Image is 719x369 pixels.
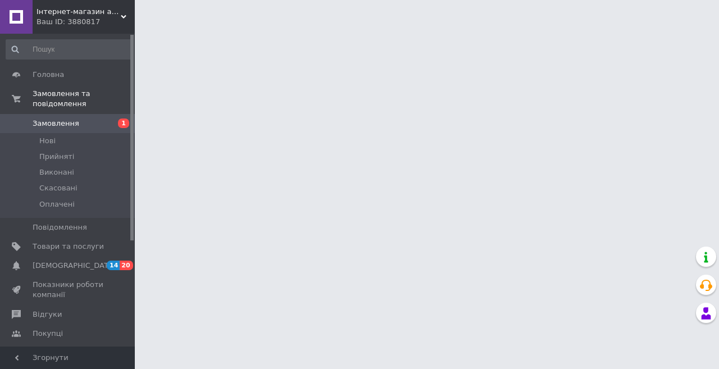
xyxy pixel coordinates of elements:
span: 1 [118,119,129,128]
span: Головна [33,70,64,80]
span: Скасовані [39,183,78,193]
span: Товари та послуги [33,242,104,252]
span: Повідомлення [33,222,87,233]
span: Оплачені [39,199,75,209]
span: 20 [120,261,133,270]
div: Ваш ID: 3880817 [37,17,135,27]
input: Пошук [6,39,133,60]
span: Виконані [39,167,74,177]
span: Нові [39,136,56,146]
span: Замовлення [33,119,79,129]
span: Інтернет-магазин аксесуарів для авто Daily Car [37,7,121,17]
span: Покупці [33,329,63,339]
span: Відгуки [33,309,62,320]
span: Прийняті [39,152,74,162]
span: Замовлення та повідомлення [33,89,135,109]
span: [DEMOGRAPHIC_DATA] [33,261,116,271]
span: Показники роботи компанії [33,280,104,300]
span: 14 [107,261,120,270]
